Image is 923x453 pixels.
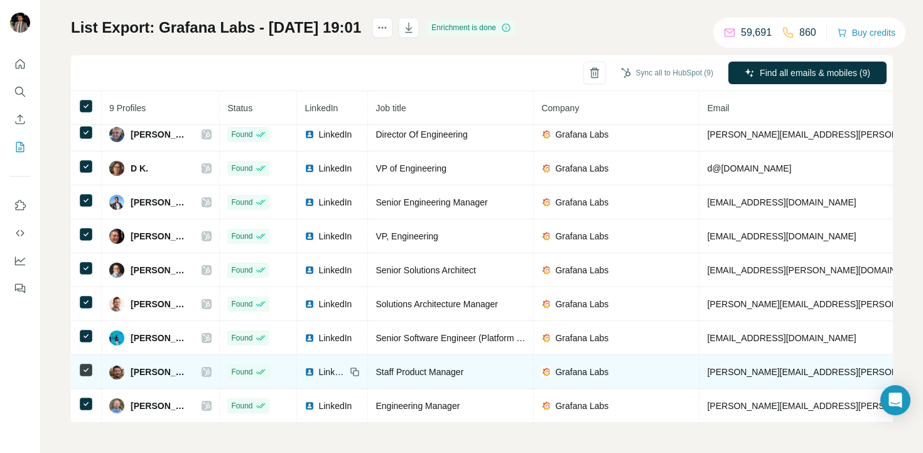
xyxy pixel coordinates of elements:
[318,366,346,378] span: LinkedIn
[375,265,476,275] span: Senior Solutions Architect
[109,127,124,142] img: Avatar
[372,18,392,38] button: actions
[10,108,30,131] button: Enrich CSV
[109,229,124,244] img: Avatar
[231,265,252,276] span: Found
[541,299,551,309] img: company-logo
[375,129,467,139] span: Director Of Engineering
[541,197,551,207] img: company-logo
[131,298,189,310] span: [PERSON_NAME]
[375,163,446,173] span: VP of Engineering
[109,195,124,210] img: Avatar
[707,103,729,113] span: Email
[131,366,189,378] span: [PERSON_NAME]
[71,18,361,38] h1: List Export: Grafana Labs - [DATE] 19:01
[305,367,315,377] img: LinkedIn logo
[375,367,463,377] span: Staff Product Manager
[318,264,352,276] span: LinkedIn
[305,265,315,275] img: LinkedIn logo
[555,400,608,412] span: Grafana Labs
[318,298,352,310] span: LinkedIn
[541,129,551,139] img: company-logo
[231,298,252,310] span: Found
[109,297,124,312] img: Avatar
[318,230,352,243] span: LinkedIn
[305,103,338,113] span: LinkedIn
[541,231,551,241] img: company-logo
[131,128,189,141] span: [PERSON_NAME]
[231,231,252,242] span: Found
[375,231,438,241] span: VP, Engineering
[131,196,189,209] span: [PERSON_NAME]
[555,230,608,243] span: Grafana Labs
[109,364,124,379] img: Avatar
[109,398,124,413] img: Avatar
[541,103,579,113] span: Company
[10,80,30,103] button: Search
[231,129,252,140] span: Found
[305,333,315,343] img: LinkedIn logo
[541,401,551,411] img: company-logo
[231,366,252,378] span: Found
[707,333,856,343] span: [EMAIL_ADDRESS][DOMAIN_NAME]
[707,231,856,241] span: [EMAIL_ADDRESS][DOMAIN_NAME]
[375,197,487,207] span: Senior Engineering Manager
[318,162,352,175] span: LinkedIn
[555,264,608,276] span: Grafana Labs
[541,163,551,173] img: company-logo
[318,400,352,412] span: LinkedIn
[109,263,124,278] img: Avatar
[728,62,887,84] button: Find all emails & mobiles (9)
[555,196,608,209] span: Grafana Labs
[109,103,146,113] span: 9 Profiles
[318,332,352,344] span: LinkedIn
[305,401,315,411] img: LinkedIn logo
[231,197,252,208] span: Found
[555,128,608,141] span: Grafana Labs
[428,20,515,35] div: Enrichment is done
[555,162,608,175] span: Grafana Labs
[555,366,608,378] span: Grafana Labs
[231,163,252,174] span: Found
[10,13,30,33] img: Avatar
[231,332,252,344] span: Found
[305,129,315,139] img: LinkedIn logo
[541,367,551,377] img: company-logo
[375,333,566,343] span: Senior Software Engineer (Platform Engineering)
[375,299,498,309] span: Solutions Architecture Manager
[10,194,30,217] button: Use Surfe on LinkedIn
[305,299,315,309] img: LinkedIn logo
[375,401,460,411] span: Engineering Manager
[227,103,252,113] span: Status
[305,197,315,207] img: LinkedIn logo
[741,25,772,40] p: 59,691
[541,333,551,343] img: company-logo
[555,332,608,344] span: Grafana Labs
[305,231,315,241] img: LinkedIn logo
[10,249,30,272] button: Dashboard
[305,163,315,173] img: LinkedIn logo
[109,161,124,176] img: Avatar
[131,162,148,175] span: D K.
[375,103,406,113] span: Job title
[555,298,608,310] span: Grafana Labs
[318,128,352,141] span: LinkedIn
[131,230,189,243] span: [PERSON_NAME]
[707,163,791,173] span: d@[DOMAIN_NAME]
[10,277,30,300] button: Feedback
[760,67,870,79] span: Find all emails & mobiles (9)
[231,400,252,412] span: Found
[799,25,816,40] p: 860
[880,385,910,415] div: Open Intercom Messenger
[612,63,722,82] button: Sync all to HubSpot (9)
[131,400,189,412] span: [PERSON_NAME]
[10,53,30,75] button: Quick start
[10,222,30,244] button: Use Surfe API
[707,197,856,207] span: [EMAIL_ADDRESS][DOMAIN_NAME]
[10,136,30,158] button: My lists
[837,24,895,41] button: Buy credits
[318,196,352,209] span: LinkedIn
[109,330,124,346] img: Avatar
[131,264,190,276] span: [PERSON_NAME]
[131,332,189,344] span: [PERSON_NAME]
